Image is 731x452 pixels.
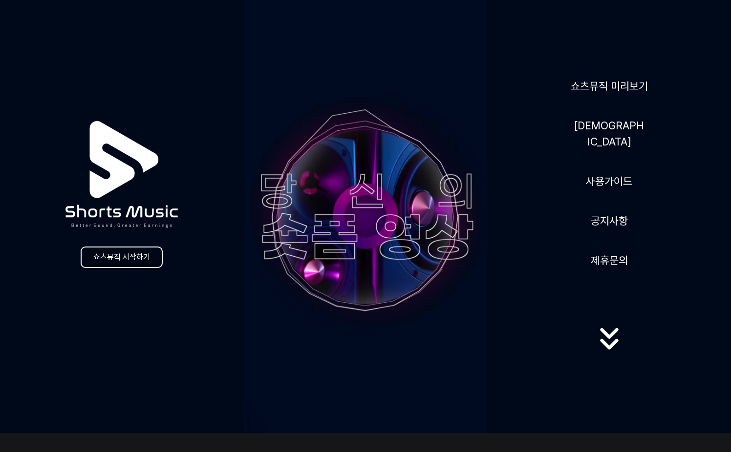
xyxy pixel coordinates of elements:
a: [DEMOGRAPHIC_DATA] [570,114,648,154]
a: 사용가이드 [582,169,636,193]
button: 제휴문의 [587,248,632,272]
a: 쇼츠뮤직 시작하기 [81,247,163,268]
a: 공지사항 [587,209,632,233]
a: 쇼츠뮤직 미리보기 [567,74,652,98]
img: logo [42,95,202,254]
